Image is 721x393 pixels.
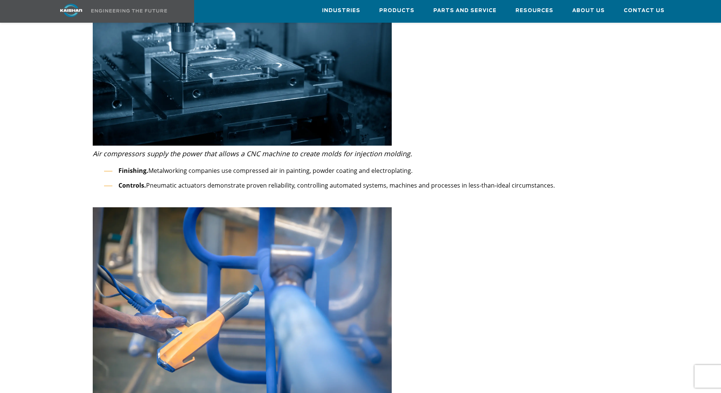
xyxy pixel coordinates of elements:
span: About Us [572,6,605,15]
a: About Us [572,0,605,21]
em: Air compressors supply the power that allows a CNC machine to create molds for injection molding. [93,149,412,158]
a: Contact Us [624,0,665,21]
a: Products [379,0,414,21]
span: Resources [515,6,553,15]
a: Parts and Service [433,0,497,21]
span: Contact Us [624,6,665,15]
img: kaishan logo [43,4,100,17]
a: Industries [322,0,360,21]
strong: Finishing. [118,166,148,175]
img: Engineering the future [91,9,167,12]
a: Resources [515,0,553,21]
span: Industries [322,6,360,15]
span: Products [379,6,414,15]
li: Metalworking companies use compressed air in painting, powder coating and electroplating. [104,165,629,176]
strong: Controls. [118,181,146,190]
span: Parts and Service [433,6,497,15]
li: Pneumatic actuators demonstrate proven reliability, controlling automated systems, machines and p... [104,180,629,202]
